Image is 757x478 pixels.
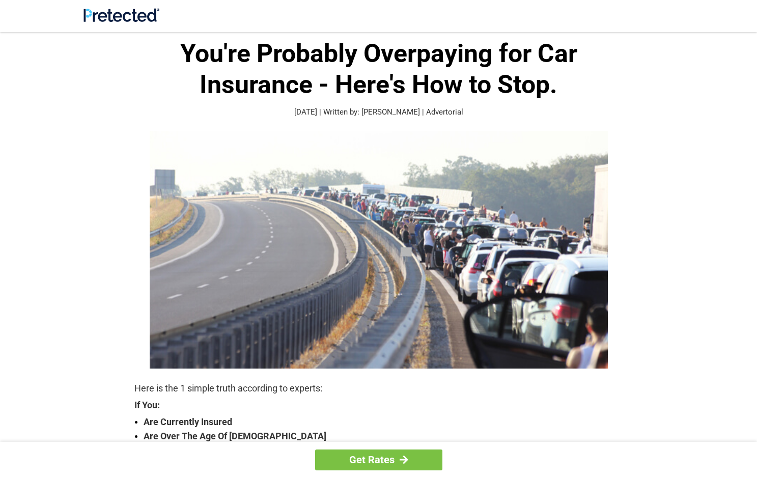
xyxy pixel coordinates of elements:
[315,449,442,470] a: Get Rates
[144,415,623,429] strong: Are Currently Insured
[134,106,623,118] p: [DATE] | Written by: [PERSON_NAME] | Advertorial
[83,14,159,24] a: Site Logo
[134,401,623,410] strong: If You:
[83,8,159,22] img: Site Logo
[144,429,623,443] strong: Are Over The Age Of [DEMOGRAPHIC_DATA]
[134,381,623,396] p: Here is the 1 simple truth according to experts:
[134,38,623,100] h1: You're Probably Overpaying for Car Insurance - Here's How to Stop.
